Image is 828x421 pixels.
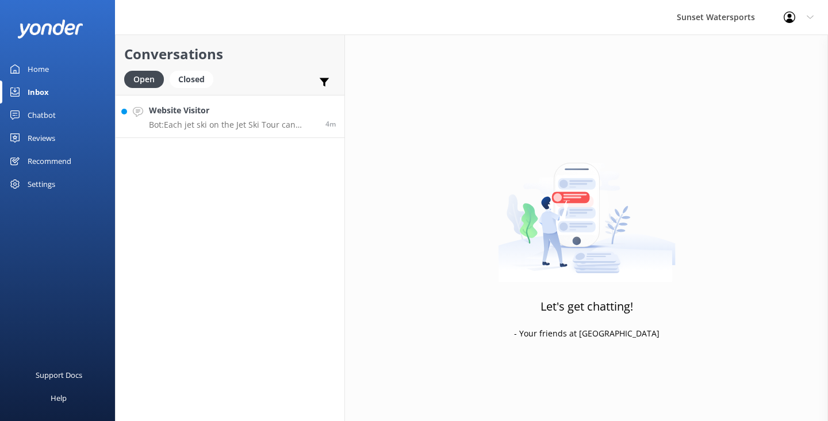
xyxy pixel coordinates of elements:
a: Closed [170,72,219,85]
div: Chatbot [28,104,56,127]
div: Reviews [28,127,55,150]
p: Bot: Each jet ski on the Jet Ski Tour can carry up to 2 riders, and there's no extra charge for a... [149,120,317,130]
div: Open [124,71,164,88]
div: Closed [170,71,213,88]
h3: Let's get chatting! [540,297,633,316]
div: Recommend [28,150,71,173]
h4: Website Visitor [149,104,317,117]
div: Settings [28,173,55,196]
img: artwork of a man stealing a conversation from at giant smartphone [498,139,676,282]
div: Inbox [28,81,49,104]
div: Home [28,58,49,81]
img: yonder-white-logo.png [17,20,83,39]
a: Website VisitorBot:Each jet ski on the Jet Ski Tour can carry up to 2 riders, and there's no extr... [116,95,344,138]
a: Open [124,72,170,85]
div: Help [51,386,67,409]
span: Aug 28 2025 08:59pm (UTC -05:00) America/Cancun [325,119,336,129]
div: Support Docs [36,363,82,386]
p: - Your friends at [GEOGRAPHIC_DATA] [514,327,660,340]
h2: Conversations [124,43,336,65]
